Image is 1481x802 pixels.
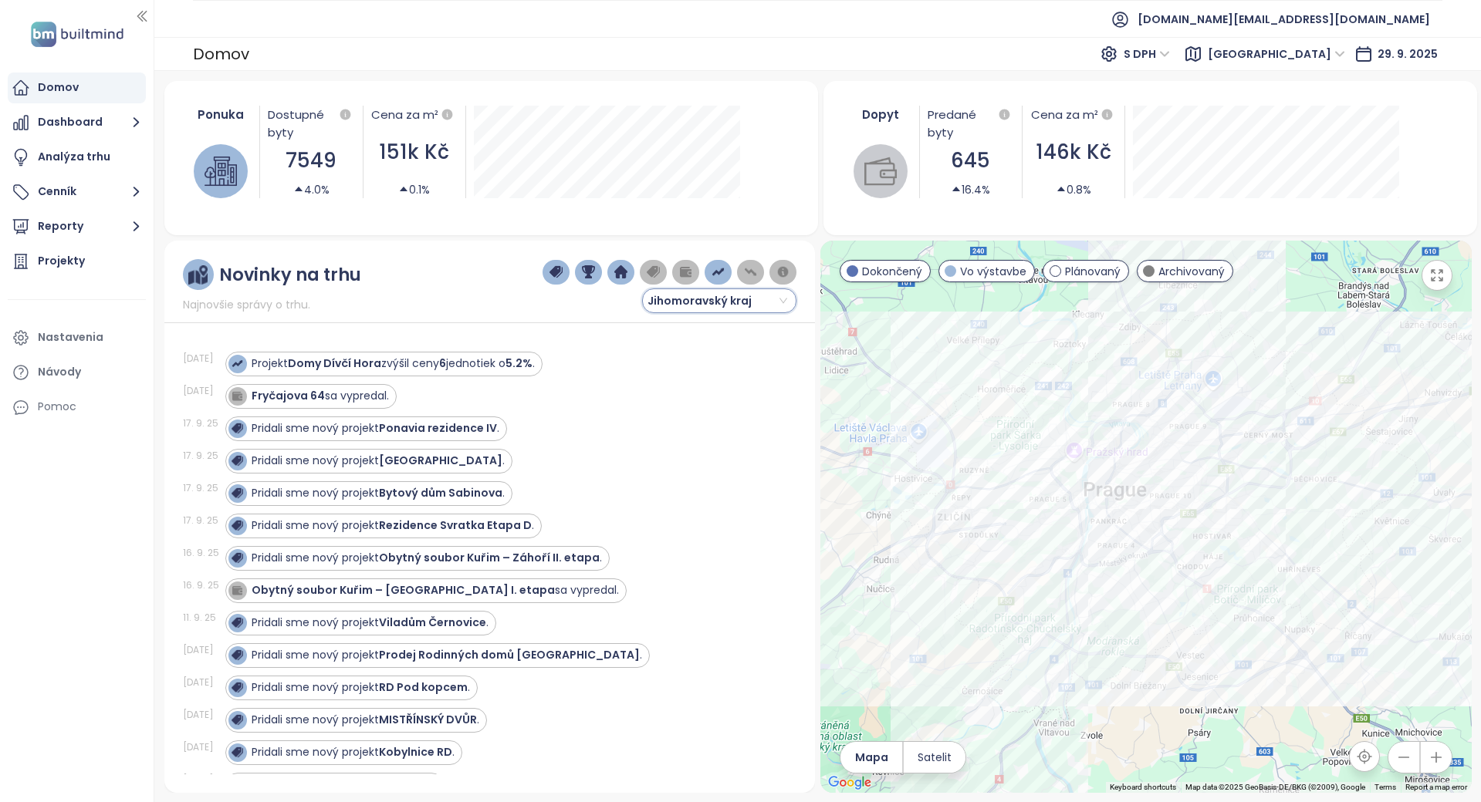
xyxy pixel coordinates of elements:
[232,423,242,433] img: icon
[232,455,242,466] img: icon
[252,647,642,663] div: Pridali sme nový projekt .
[951,181,990,198] div: 16.4%
[288,356,381,371] strong: Domy Dívčí Hora
[8,211,146,242] button: Reporty
[864,155,897,187] img: wallet
[1158,263,1225,280] span: Archivovaný
[183,352,221,366] div: [DATE]
[8,392,146,423] div: Pomoc
[379,420,497,436] strong: Ponavia rezidence IV
[252,744,455,760] div: Pridali sme nový projekt .
[379,550,600,565] strong: Obytný soubor Kuřim – Záhoří II. etapa
[183,416,221,430] div: 17. 9. 25
[8,177,146,207] button: Cenník
[1065,263,1121,280] span: Plánovaný
[1185,783,1365,791] span: Map data ©2025 GeoBasis-DE/BKG (©2009), Google
[1110,782,1176,793] button: Keyboard shortcuts
[183,611,221,625] div: 11. 9. 25
[379,647,640,662] strong: Prodej Rodinných domů [GEOGRAPHIC_DATA]
[183,296,310,313] span: Najnovšie správy o trhu.
[904,742,965,773] button: Satelit
[38,328,103,347] div: Nastavenia
[1138,1,1430,38] span: [DOMAIN_NAME][EMAIL_ADDRESS][DOMAIN_NAME]
[183,773,221,787] div: [DATE]
[232,714,242,725] img: icon
[379,453,502,468] strong: [GEOGRAPHIC_DATA]
[398,184,409,194] span: caret-up
[371,106,438,124] div: Cena za m²
[379,615,486,630] strong: Viladům Černovice
[232,746,242,757] img: icon
[1056,181,1091,198] div: 0.8%
[293,184,304,194] span: caret-up
[8,357,146,388] a: Návody
[398,181,430,198] div: 0.1%
[648,289,787,312] span: Jihomoravský kraj
[582,265,596,279] img: trophy-dark-blue.png
[371,136,458,168] div: 151k Kč
[379,517,532,533] strong: Rezidence Svratka Etapa D
[824,773,875,793] img: Google
[614,265,628,279] img: home-dark-blue.png
[183,481,221,495] div: 17. 9. 25
[193,40,249,68] div: Domov
[379,712,477,727] strong: MISTŘÍNSKÝ DVŮR
[205,155,237,187] img: house
[1405,783,1467,791] a: Report a map error
[712,265,725,279] img: price-increases.png
[252,679,470,696] div: Pridali sme nový projekt .
[8,246,146,277] a: Projekty
[232,358,242,369] img: icon
[183,740,221,754] div: [DATE]
[840,742,902,773] button: Mapa
[824,773,875,793] a: Open this area in Google Maps (opens a new window)
[252,420,499,436] div: Pridali sme nový projekt .
[679,265,693,279] img: wallet-dark-grey.png
[38,362,81,382] div: Návody
[8,322,146,353] a: Nastavenia
[232,487,242,498] img: icon
[855,749,888,766] span: Mapa
[8,107,146,138] button: Dashboard
[232,520,242,531] img: icon
[252,582,619,598] div: sa vypredal.
[1378,46,1438,62] span: 29. 9. 2025
[252,356,535,372] div: Projekt zvýšil ceny jednotiek o .
[8,142,146,173] a: Analýza trhu
[252,615,489,631] div: Pridali sme nový projekt .
[232,617,242,628] img: icon
[183,514,221,527] div: 17. 9. 25
[928,145,1014,177] div: 645
[850,106,911,123] div: Dopyt
[252,712,479,728] div: Pridali sme nový projekt .
[506,356,533,371] strong: 5.2%
[183,449,221,463] div: 17. 9. 25
[776,265,790,279] img: information-circle.png
[1124,42,1170,66] span: S DPH
[252,388,389,404] div: sa vypredal.
[188,265,208,285] img: ruler
[439,356,446,371] strong: 6
[232,552,242,563] img: icon
[918,749,952,766] span: Satelit
[1030,136,1117,168] div: 146k Kč
[549,265,563,279] img: price-tag-dark-blue.png
[252,550,602,566] div: Pridali sme nový projekt .
[1056,184,1067,194] span: caret-up
[232,390,242,401] img: icon
[183,708,221,722] div: [DATE]
[252,485,505,501] div: Pridali sme nový projekt .
[960,263,1026,280] span: Vo výstavbe
[38,251,85,271] div: Projekty
[744,265,758,279] img: price-decreases.png
[252,582,555,598] strong: Obytný soubor Kuřim – [GEOGRAPHIC_DATA] I. etapa
[183,643,221,657] div: [DATE]
[219,265,361,285] div: Novinky na trhu
[1208,42,1345,66] span: Praha
[232,649,242,660] img: icon
[647,265,661,279] img: price-tag-grey.png
[191,106,252,123] div: Ponuka
[268,145,354,177] div: 7549
[183,384,221,398] div: [DATE]
[232,585,242,595] img: icon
